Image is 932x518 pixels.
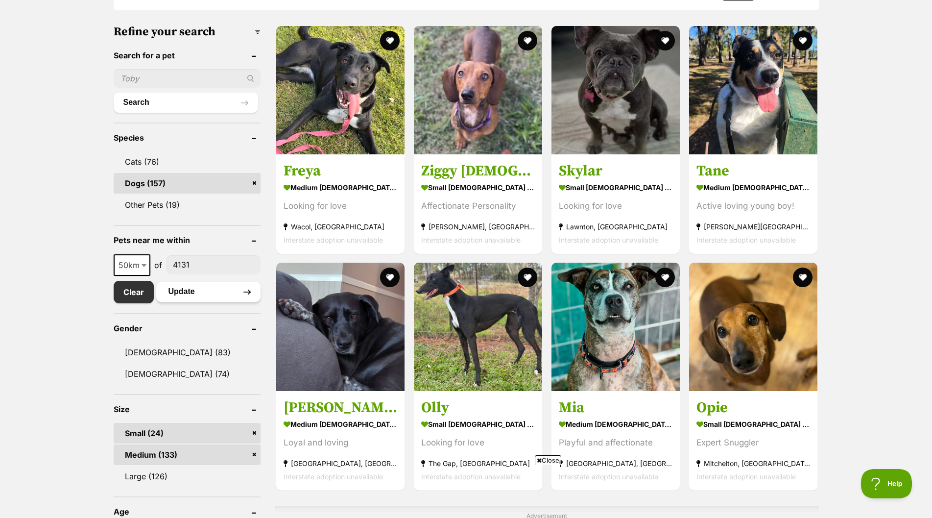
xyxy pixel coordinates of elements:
header: Gender [114,324,261,333]
img: Skylar - French Bulldog [551,26,680,154]
header: Species [114,133,261,142]
strong: medium [DEMOGRAPHIC_DATA] Dog [559,417,672,431]
strong: Wacol, [GEOGRAPHIC_DATA] [284,220,397,233]
a: Mia medium [DEMOGRAPHIC_DATA] Dog Playful and affectionate [GEOGRAPHIC_DATA], [GEOGRAPHIC_DATA] I... [551,391,680,491]
h3: Mia [559,398,672,417]
strong: The Gap, [GEOGRAPHIC_DATA] [421,457,535,470]
a: Medium (133) [114,444,261,465]
a: [PERSON_NAME] medium [DEMOGRAPHIC_DATA] Dog Loyal and loving [GEOGRAPHIC_DATA], [GEOGRAPHIC_DATA]... [276,391,405,491]
a: Dogs (157) [114,173,261,194]
button: favourite [380,31,400,50]
button: favourite [793,31,813,50]
strong: [GEOGRAPHIC_DATA], [GEOGRAPHIC_DATA] [559,457,672,470]
header: Pets near me within [114,236,261,245]
strong: [PERSON_NAME], [GEOGRAPHIC_DATA] [421,220,535,233]
strong: small [DEMOGRAPHIC_DATA] Dog [421,417,535,431]
img: Freya - Kelpie x Bullmastiff Dog [276,26,405,154]
input: Toby [114,69,261,88]
span: of [154,259,162,271]
div: Playful and affectionate [559,436,672,449]
a: [DEMOGRAPHIC_DATA] (83) [114,342,261,363]
div: Expert Snuggler [696,436,810,449]
span: Interstate adoption unavailable [696,235,796,244]
img: Olly - Greyhound Dog [414,263,542,391]
button: favourite [655,31,675,50]
button: favourite [793,268,813,287]
div: Looking for love [559,199,672,212]
button: favourite [518,31,537,50]
a: Freya medium [DEMOGRAPHIC_DATA] Dog Looking for love Wacol, [GEOGRAPHIC_DATA] Interstate adoption... [276,154,405,253]
span: Interstate adoption unavailable [421,235,521,244]
span: 50km [115,258,149,272]
span: Interstate adoption unavailable [284,235,383,244]
strong: medium [DEMOGRAPHIC_DATA] Dog [284,417,397,431]
button: Search [114,93,258,112]
strong: small [DEMOGRAPHIC_DATA] Dog [421,180,535,194]
button: favourite [655,268,675,287]
a: Tane medium [DEMOGRAPHIC_DATA] Dog Active loving young boy! [PERSON_NAME][GEOGRAPHIC_DATA], [GEOG... [689,154,817,253]
img: Ziggy Female - Dachshund (Miniature Smooth Haired) Dog [414,26,542,154]
iframe: Advertisement [229,469,704,513]
strong: small [DEMOGRAPHIC_DATA] Dog [559,180,672,194]
span: Interstate adoption unavailable [696,472,796,481]
h3: Freya [284,161,397,180]
a: Small (24) [114,423,261,444]
a: [DEMOGRAPHIC_DATA] (74) [114,364,261,384]
button: Update [156,282,261,301]
strong: Mitchelton, [GEOGRAPHIC_DATA] [696,457,810,470]
button: favourite [518,268,537,287]
a: Ziggy [DEMOGRAPHIC_DATA] small [DEMOGRAPHIC_DATA] Dog Affectionate Personality [PERSON_NAME], [GE... [414,154,542,253]
h3: Skylar [559,161,672,180]
h3: [PERSON_NAME] [284,398,397,417]
h3: Tane [696,161,810,180]
div: Active loving young boy! [696,199,810,212]
header: Age [114,507,261,516]
h3: Refine your search [114,25,261,39]
img: Tane - Border Collie x Australian Kelpie Dog [689,26,817,154]
strong: [PERSON_NAME][GEOGRAPHIC_DATA], [GEOGRAPHIC_DATA] [696,220,810,233]
div: Looking for love [284,199,397,212]
input: postcode [166,255,261,274]
strong: small [DEMOGRAPHIC_DATA] Dog [696,417,810,431]
iframe: Help Scout Beacon - Open [861,469,912,498]
strong: Lawnton, [GEOGRAPHIC_DATA] [559,220,672,233]
a: Clear [114,281,154,303]
span: Interstate adoption unavailable [559,235,658,244]
h3: Opie [696,398,810,417]
button: favourite [380,268,400,287]
strong: medium [DEMOGRAPHIC_DATA] Dog [696,180,810,194]
img: Opie - Dachshund (Smooth Haired) Dog [689,263,817,391]
div: Looking for love [421,436,535,449]
a: Skylar small [DEMOGRAPHIC_DATA] Dog Looking for love Lawnton, [GEOGRAPHIC_DATA] Interstate adopti... [551,154,680,253]
a: Cats (76) [114,151,261,172]
h3: Olly [421,398,535,417]
img: Chyna - Kelpie x Staffordshire Bull Terrier Dog [276,263,405,391]
a: Opie small [DEMOGRAPHIC_DATA] Dog Expert Snuggler Mitchelton, [GEOGRAPHIC_DATA] Interstate adopti... [689,391,817,491]
span: Close [535,455,561,465]
span: 50km [114,254,150,276]
a: Large (126) [114,466,261,487]
div: Affectionate Personality [421,199,535,212]
strong: medium [DEMOGRAPHIC_DATA] Dog [284,180,397,194]
a: Other Pets (19) [114,195,261,215]
div: Loyal and loving [284,436,397,449]
header: Search for a pet [114,51,261,60]
header: Size [114,405,261,414]
a: Olly small [DEMOGRAPHIC_DATA] Dog Looking for love The Gap, [GEOGRAPHIC_DATA] Interstate adoption... [414,391,542,491]
h3: Ziggy [DEMOGRAPHIC_DATA] [421,161,535,180]
img: Mia - Staffy Dog [551,263,680,391]
strong: [GEOGRAPHIC_DATA], [GEOGRAPHIC_DATA] [284,457,397,470]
